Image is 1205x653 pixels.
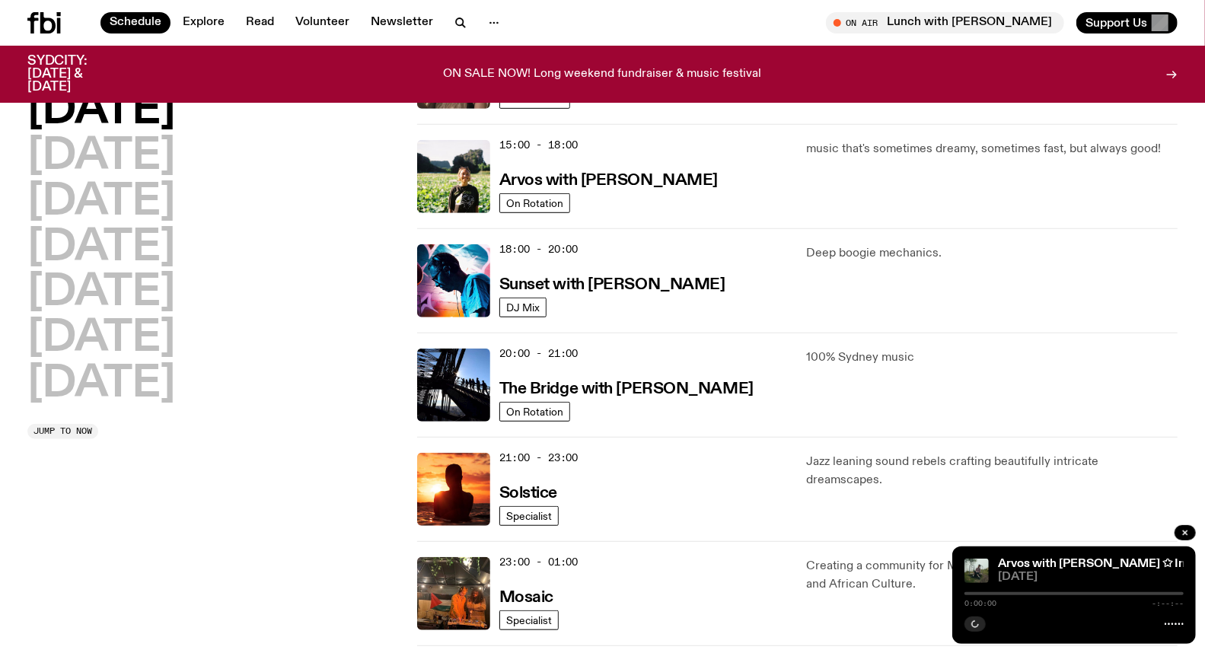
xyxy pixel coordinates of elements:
[444,68,762,81] p: ON SALE NOW! Long weekend fundraiser & music festival
[964,559,989,583] img: Rich Brian sits on playground equipment pensively, feeling ethereal in a misty setting
[417,244,490,317] img: Simon Caldwell stands side on, looking downwards. He has headphones on. Behind him is a brightly ...
[806,453,1178,489] p: Jazz leaning sound rebels crafting beautifully intricate dreamscapes.
[499,506,559,526] a: Specialist
[499,610,559,630] a: Specialist
[506,406,563,417] span: On Rotation
[27,181,175,224] button: [DATE]
[506,197,563,209] span: On Rotation
[499,381,754,397] h3: The Bridge with [PERSON_NAME]
[499,138,579,152] span: 15:00 - 18:00
[806,349,1178,367] p: 100% Sydney music
[27,424,98,439] button: Jump to now
[417,349,490,422] img: People climb Sydney's Harbour Bridge
[499,242,579,256] span: 18:00 - 20:00
[417,453,490,526] img: A girl standing in the ocean as waist level, staring into the rise of the sun.
[100,12,171,33] a: Schedule
[27,90,175,132] button: [DATE]
[499,277,725,293] h3: Sunset with [PERSON_NAME]
[499,590,553,606] h3: Mosaic
[806,140,1178,158] p: music that's sometimes dreamy, sometimes fast, but always good!
[499,170,718,189] a: Arvos with [PERSON_NAME]
[506,301,540,313] span: DJ Mix
[27,317,175,360] button: [DATE]
[1152,600,1184,607] span: -:--:--
[286,12,359,33] a: Volunteer
[499,298,547,317] a: DJ Mix
[826,12,1064,33] button: On AirLunch with [PERSON_NAME]
[964,600,996,607] span: 0:00:00
[499,483,557,502] a: Solstice
[499,555,579,569] span: 23:00 - 01:00
[417,557,490,630] img: Tommy and Jono Playing at a fundraiser for Palestine
[27,135,175,178] button: [DATE]
[499,402,570,422] a: On Rotation
[499,378,754,397] a: The Bridge with [PERSON_NAME]
[499,486,557,502] h3: Solstice
[27,272,175,314] button: [DATE]
[806,244,1178,263] p: Deep boogie mechanics.
[506,614,552,626] span: Specialist
[499,346,579,361] span: 20:00 - 21:00
[33,427,92,435] span: Jump to now
[27,363,175,406] button: [DATE]
[27,227,175,269] button: [DATE]
[1076,12,1178,33] button: Support Us
[499,274,725,293] a: Sunset with [PERSON_NAME]
[806,557,1178,594] p: Creating a community for Middle Eastern, [DEMOGRAPHIC_DATA], and African Culture.
[499,451,579,465] span: 21:00 - 23:00
[998,572,1184,583] span: [DATE]
[499,193,570,213] a: On Rotation
[237,12,283,33] a: Read
[506,510,552,521] span: Specialist
[362,12,442,33] a: Newsletter
[27,55,125,94] h3: SYDCITY: [DATE] & [DATE]
[1085,16,1147,30] span: Support Us
[499,173,718,189] h3: Arvos with [PERSON_NAME]
[174,12,234,33] a: Explore
[499,587,553,606] a: Mosaic
[417,140,490,213] img: Bri is smiling and wearing a black t-shirt. She is standing in front of a lush, green field. Ther...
